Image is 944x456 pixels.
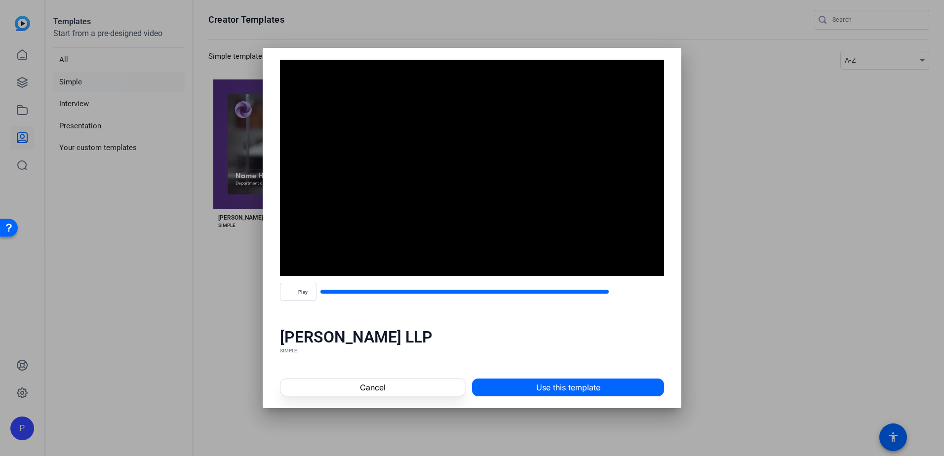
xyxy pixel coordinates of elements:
button: Play [280,283,316,301]
span: Cancel [360,381,386,393]
div: SIMPLE [280,347,665,355]
button: Use this template [472,379,664,396]
button: Fullscreen [640,280,664,304]
button: Mute [613,280,636,304]
div: Video Player [280,60,665,276]
span: Play [298,289,308,295]
button: Cancel [280,379,466,396]
div: [PERSON_NAME] LLP [280,327,665,347]
span: Use this template [536,381,600,393]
